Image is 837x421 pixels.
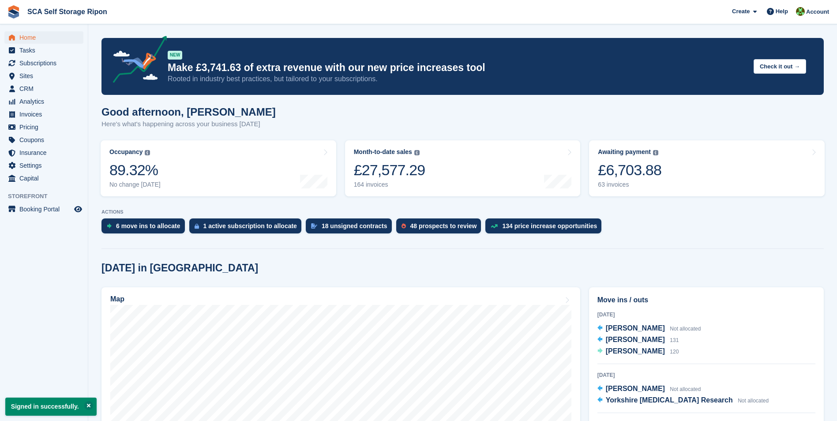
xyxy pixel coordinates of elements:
[354,161,425,179] div: £27,577.29
[410,222,477,229] div: 48 prospects to review
[24,4,111,19] a: SCA Self Storage Ripon
[598,148,651,156] div: Awaiting payment
[109,161,161,179] div: 89.32%
[4,57,83,69] a: menu
[168,74,747,84] p: Rooted in industry best practices, but tailored to your subscriptions.
[670,349,679,355] span: 120
[4,203,83,215] a: menu
[485,218,606,238] a: 134 price increase opportunities
[101,218,189,238] a: 6 move ins to allocate
[19,172,72,184] span: Capital
[670,337,679,343] span: 131
[101,140,336,196] a: Occupancy 89.32% No change [DATE]
[738,398,769,404] span: Not allocated
[502,222,597,229] div: 134 price increase opportunities
[597,335,679,346] a: [PERSON_NAME] 131
[653,150,658,155] img: icon-info-grey-7440780725fd019a000dd9b08b2336e03edf1995a4989e88bcd33f0948082b44.svg
[598,181,661,188] div: 63 invoices
[606,336,665,343] span: [PERSON_NAME]
[109,181,161,188] div: No change [DATE]
[168,61,747,74] p: Make £3,741.63 of extra revenue with our new price increases tool
[19,31,72,44] span: Home
[195,223,199,229] img: active_subscription_to_allocate_icon-d502201f5373d7db506a760aba3b589e785aa758c864c3986d89f69b8ff3...
[4,121,83,133] a: menu
[107,223,112,229] img: move_ins_to_allocate_icon-fdf77a2bb77ea45bf5b3d319d69a93e2d87916cf1d5bf7949dd705db3b84f3ca.svg
[4,95,83,108] a: menu
[168,51,182,60] div: NEW
[8,192,88,201] span: Storefront
[19,203,72,215] span: Booking Portal
[806,8,829,16] span: Account
[4,83,83,95] a: menu
[19,108,72,120] span: Invoices
[19,121,72,133] span: Pricing
[354,181,425,188] div: 164 invoices
[189,218,306,238] a: 1 active subscription to allocate
[606,396,733,404] span: Yorkshire [MEDICAL_DATA] Research
[73,204,83,214] a: Preview store
[796,7,805,16] img: Kelly Neesham
[19,134,72,146] span: Coupons
[5,398,97,416] p: Signed in successfully.
[606,347,665,355] span: [PERSON_NAME]
[19,159,72,172] span: Settings
[598,161,661,179] div: £6,703.88
[670,326,701,332] span: Not allocated
[354,148,412,156] div: Month-to-date sales
[414,150,420,155] img: icon-info-grey-7440780725fd019a000dd9b08b2336e03edf1995a4989e88bcd33f0948082b44.svg
[4,70,83,82] a: menu
[597,311,815,319] div: [DATE]
[4,134,83,146] a: menu
[776,7,788,16] span: Help
[19,57,72,69] span: Subscriptions
[754,59,806,74] button: Check it out →
[7,5,20,19] img: stora-icon-8386f47178a22dfd0bd8f6a31ec36ba5ce8667c1dd55bd0f319d3a0aa187defe.svg
[19,95,72,108] span: Analytics
[311,223,317,229] img: contract_signature_icon-13c848040528278c33f63329250d36e43548de30e8caae1d1a13099fd9432cc5.svg
[597,323,701,335] a: [PERSON_NAME] Not allocated
[597,395,769,406] a: Yorkshire [MEDICAL_DATA] Research Not allocated
[597,383,701,395] a: [PERSON_NAME] Not allocated
[396,218,486,238] a: 48 prospects to review
[345,140,581,196] a: Month-to-date sales £27,577.29 164 invoices
[101,106,276,118] h1: Good afternoon, [PERSON_NAME]
[4,172,83,184] a: menu
[597,346,679,357] a: [PERSON_NAME] 120
[145,150,150,155] img: icon-info-grey-7440780725fd019a000dd9b08b2336e03edf1995a4989e88bcd33f0948082b44.svg
[105,36,167,86] img: price-adjustments-announcement-icon-8257ccfd72463d97f412b2fc003d46551f7dbcb40ab6d574587a9cd5c0d94...
[4,159,83,172] a: menu
[116,222,180,229] div: 6 move ins to allocate
[732,7,750,16] span: Create
[4,31,83,44] a: menu
[109,148,143,156] div: Occupancy
[203,222,297,229] div: 1 active subscription to allocate
[110,295,124,303] h2: Map
[4,147,83,159] a: menu
[19,83,72,95] span: CRM
[101,209,824,215] p: ACTIONS
[606,385,665,392] span: [PERSON_NAME]
[322,222,387,229] div: 18 unsigned contracts
[19,147,72,159] span: Insurance
[589,140,825,196] a: Awaiting payment £6,703.88 63 invoices
[4,44,83,56] a: menu
[606,324,665,332] span: [PERSON_NAME]
[4,108,83,120] a: menu
[491,224,498,228] img: price_increase_opportunities-93ffe204e8149a01c8c9dc8f82e8f89637d9d84a8eef4429ea346261dce0b2c0.svg
[597,295,815,305] h2: Move ins / outs
[101,119,276,129] p: Here's what's happening across your business [DATE]
[19,70,72,82] span: Sites
[101,262,258,274] h2: [DATE] in [GEOGRAPHIC_DATA]
[19,44,72,56] span: Tasks
[670,386,701,392] span: Not allocated
[597,371,815,379] div: [DATE]
[402,223,406,229] img: prospect-51fa495bee0391a8d652442698ab0144808aea92771e9ea1ae160a38d050c398.svg
[306,218,396,238] a: 18 unsigned contracts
